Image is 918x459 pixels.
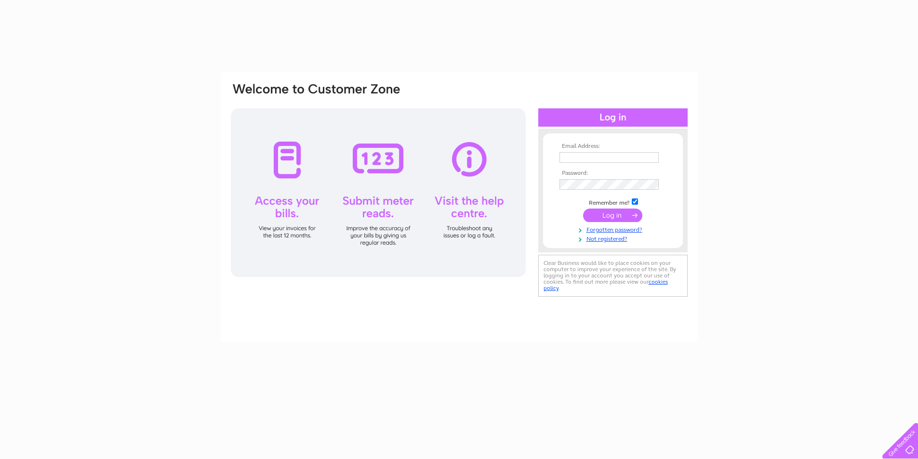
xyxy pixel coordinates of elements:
[559,234,669,243] a: Not registered?
[557,197,669,207] td: Remember me?
[544,278,668,291] a: cookies policy
[557,143,669,150] th: Email Address:
[583,209,642,222] input: Submit
[557,170,669,177] th: Password:
[538,255,688,297] div: Clear Business would like to place cookies on your computer to improve your experience of the sit...
[559,224,669,234] a: Forgotten password?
